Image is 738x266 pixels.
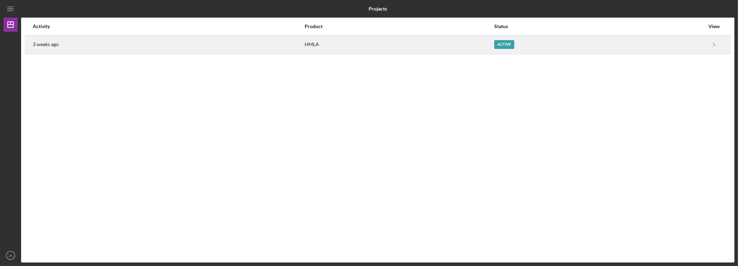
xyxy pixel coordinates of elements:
[705,24,723,29] div: View
[8,254,13,258] text: JK
[33,42,59,47] time: 2025-07-31 18:14
[305,36,494,53] div: HMLA
[369,6,387,12] b: Projects
[494,24,705,29] div: Status
[4,248,18,262] button: JK
[494,40,514,49] div: Active
[305,24,494,29] div: Product
[33,24,304,29] div: Activity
